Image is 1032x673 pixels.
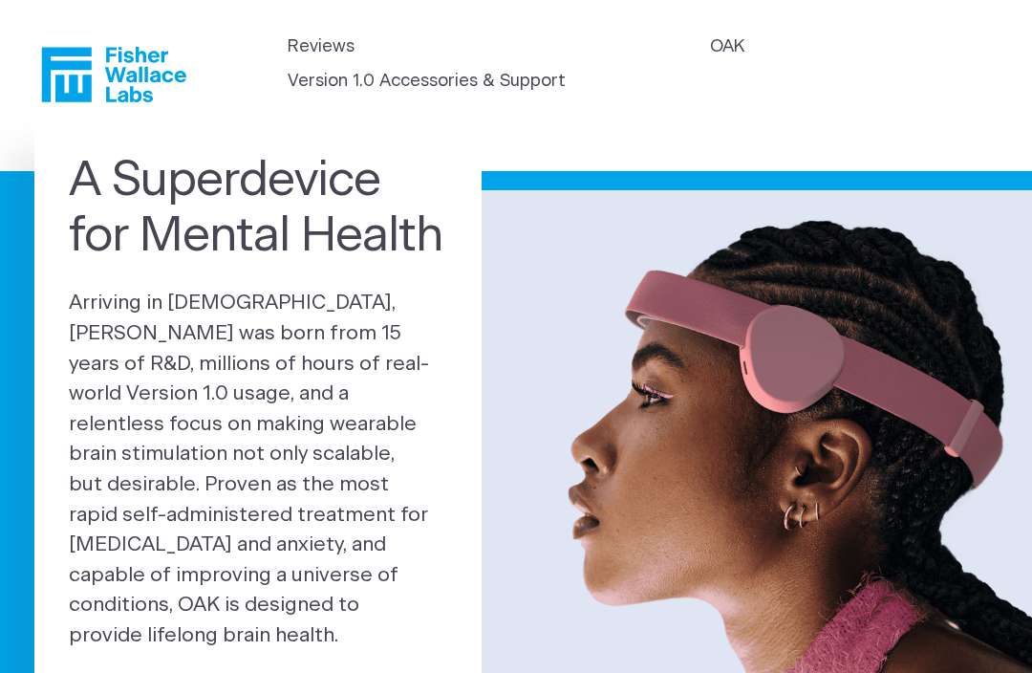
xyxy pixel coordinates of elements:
a: Reviews [288,34,355,60]
p: Arriving in [DEMOGRAPHIC_DATA], [PERSON_NAME] was born from 15 years of R&D, millions of hours of... [69,288,447,650]
h1: A Superdevice for Mental Health [69,154,447,265]
a: OAK [710,34,744,60]
a: Version 1.0 Accessories & Support [288,69,566,95]
a: Fisher Wallace [41,47,186,102]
